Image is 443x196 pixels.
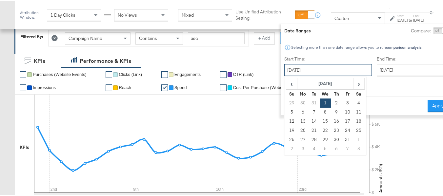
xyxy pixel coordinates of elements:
td: 30 [331,134,342,143]
td: 3 [342,98,353,107]
text: Amount (USD) [378,163,384,192]
td: 6 [297,107,309,116]
span: Spend [174,84,187,89]
td: 8 [353,143,365,152]
td: 30 [297,98,309,107]
strong: comparison analysis [386,44,422,49]
td: 1 [320,98,331,107]
span: Cost Per Purchase (Website Events) [233,84,299,89]
div: Date Ranges [284,27,311,33]
td: 31 [309,98,320,107]
th: [DATE] [297,77,353,88]
div: [DATE] [413,17,424,22]
td: 6 [331,143,342,152]
td: 25 [353,125,365,134]
td: 5 [286,107,297,116]
div: Performance & KPIs [80,56,131,64]
span: ‹ [287,78,297,87]
label: Start: [397,13,408,17]
td: 13 [297,116,309,125]
td: 29 [320,134,331,143]
td: 14 [309,116,320,125]
a: ✔ [20,70,26,77]
button: + Add [254,31,275,43]
th: Su [286,88,297,98]
td: 27 [297,134,309,143]
span: No Views [118,11,137,17]
span: › [354,78,364,87]
td: 22 [320,125,331,134]
td: 28 [309,134,320,143]
td: 2 [331,98,342,107]
label: Compare: [411,27,431,33]
td: 29 [286,98,297,107]
span: CTR (Link) [233,71,254,76]
div: KPIs [34,56,45,64]
div: KPIs [20,143,29,150]
span: ↑ [386,7,392,9]
td: 24 [342,125,353,134]
div: [DATE] [397,17,408,22]
strong: to [408,17,413,22]
td: 9 [331,107,342,116]
td: 5 [320,143,331,152]
td: 8 [320,107,331,116]
th: Sa [353,88,365,98]
span: Purchases (Website Events) [33,71,87,76]
a: ✔ [161,83,168,90]
td: 11 [353,107,365,116]
td: 2 [286,143,297,152]
a: ✔ [220,70,227,77]
td: 10 [342,107,353,116]
label: Start Time: [284,55,372,61]
td: 26 [286,134,297,143]
div: Filtered By: [20,33,43,39]
td: 21 [309,125,320,134]
td: 4 [309,143,320,152]
td: 12 [286,116,297,125]
th: Fr [342,88,353,98]
span: Clicks (Link) [119,71,142,76]
span: Reach [119,84,131,89]
span: Custom [334,14,351,20]
td: 7 [309,107,320,116]
th: We [320,88,331,98]
td: 16 [331,116,342,125]
a: ✔ [106,83,112,90]
span: Contains [139,34,157,40]
th: Mo [297,88,309,98]
th: Tu [309,88,320,98]
span: Mixed [182,11,194,17]
input: Enter a search term [188,31,245,44]
td: 18 [353,116,365,125]
div: Attribution Window: [20,9,44,19]
td: 23 [331,125,342,134]
td: 20 [297,125,309,134]
a: ✔ [161,70,168,77]
a: ✔ [106,70,112,77]
span: 1 Day Clicks [50,11,75,17]
label: Use Unified Attribution Setting: [235,8,292,20]
span: Campaign Name [69,34,102,40]
a: ✔ [20,83,26,90]
td: 7 [342,143,353,152]
td: 4 [353,98,365,107]
label: End: [413,13,424,17]
span: Engagements [174,71,201,76]
th: Th [331,88,342,98]
td: 31 [342,134,353,143]
td: 1 [353,134,365,143]
td: 15 [320,116,331,125]
div: Selecting more than one date range allows you to run . [291,44,423,49]
td: 19 [286,125,297,134]
span: Impressions [33,84,56,89]
td: 17 [342,116,353,125]
td: 3 [297,143,309,152]
a: ✔ [220,83,227,90]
